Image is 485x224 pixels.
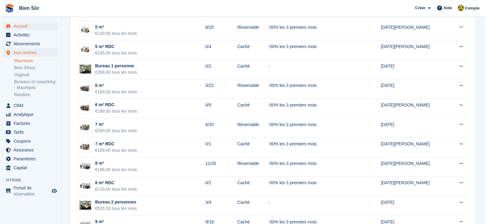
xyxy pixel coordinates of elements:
[268,40,337,60] td: -50% les 3 premiers mois
[95,160,137,166] div: 8 m²
[14,58,58,64] a: Maurepas
[381,157,450,177] td: [DATE][PERSON_NAME]
[95,63,137,69] div: Bureau 1 personne
[268,177,337,196] td: -50% les 3 premiers mois
[458,5,464,11] img: Fatima Kelaaoui
[237,157,268,177] td: Réservable
[3,155,58,163] a: menu
[14,72,58,78] a: Orgeval
[13,31,50,39] span: Activités
[95,24,137,30] div: 5 m²
[13,101,50,110] span: CRM
[13,137,50,145] span: Coupons
[79,103,91,112] img: box-6m2.jpg
[95,186,137,192] div: €229,00 tous les mois
[95,147,137,154] div: €189,00 tous les mois
[237,196,268,216] td: Caché
[95,199,137,205] div: Bureau 2 personnes
[3,128,58,136] a: menu
[95,89,137,95] div: €169,00 tous les mois
[95,108,137,114] div: €189,00 tous les mois
[381,60,450,79] td: [DATE]
[79,201,91,210] img: IMG_3629.JPG
[381,40,450,60] td: [DATE][PERSON_NAME]
[95,141,137,147] div: 7 m² RDC
[13,163,50,172] span: Capital
[381,118,450,138] td: [DATE]
[415,5,425,11] span: Créer
[95,69,137,76] div: €358,00 tous les mois
[95,50,137,56] div: €165,00 tous les mois
[3,110,58,119] a: menu
[3,119,58,128] a: menu
[268,157,337,177] td: -50% les 3 premiers mois
[79,142,91,151] img: box-7m2.jpg
[51,187,58,195] a: Boutique d'aperçu
[3,146,58,154] a: menu
[3,137,58,145] a: menu
[206,21,237,40] td: 8/25
[381,196,450,216] td: [DATE]
[95,30,137,37] div: €149,00 tous les mois
[79,26,91,35] img: box-5m2.jpg
[465,5,479,11] span: Compte
[268,99,337,118] td: -50% les 3 premiers mois
[206,157,237,177] td: 11/20
[95,102,137,108] div: 6 m² RDC
[13,39,50,48] span: Abonnements
[237,79,268,99] td: Réservable
[268,118,337,138] td: -50% les 3 premiers mois
[95,121,137,128] div: 7 m²
[3,48,58,57] a: menu
[268,21,337,40] td: -50% les 3 premiers mois
[6,177,61,183] span: Vitrine
[13,146,50,154] span: Assurance
[13,119,50,128] span: Factures
[95,82,137,89] div: 6 m²
[3,39,58,48] a: menu
[95,128,137,134] div: €189,00 tous les mois
[381,21,450,40] td: [DATE][PERSON_NAME]
[13,110,50,119] span: Analytique
[268,60,337,79] td: -
[79,123,91,132] img: box-7m2.jpg
[79,65,91,73] img: IMG_3619.JPG
[206,40,237,60] td: 0/4
[13,185,50,197] span: Portail de réservation
[14,65,58,71] a: Bois d'Arcy
[237,21,268,40] td: Réservable
[206,118,237,138] td: 6/20
[206,60,237,79] td: 0/2
[237,60,268,79] td: Caché
[206,99,237,118] td: 0/5
[79,84,91,93] img: box-6m2.jpg
[3,31,58,39] a: menu
[3,22,58,30] a: menu
[13,48,50,57] span: Nos centres
[95,180,137,186] div: 8 m² RDC
[206,138,237,157] td: 0/1
[17,3,42,13] a: Bien Sûr
[237,138,268,157] td: Caché
[95,43,137,50] div: 5 m² RDC
[268,79,337,99] td: -50% les 3 premiers mois
[237,118,268,138] td: Réservable
[381,99,450,118] td: [DATE][PERSON_NAME]
[237,177,268,196] td: Caché
[13,128,50,136] span: Tarifs
[13,22,50,30] span: Accueil
[14,92,58,98] a: Random
[79,45,91,54] img: box-5m2.jpg
[237,99,268,118] td: Caché
[79,181,91,190] img: box-8m2.jpg
[14,79,58,91] a: Bureaux et coworking - Maurepas
[381,177,450,196] td: [DATE][PERSON_NAME]
[5,4,14,13] img: stora-icon-8386f47178a22dfd0bd8f6a31ec36ba5ce8667c1dd55bd0f319d3a0aa187defe.svg
[79,162,91,171] img: box-8m2.jpg
[381,138,450,157] td: [DATE][PERSON_NAME]
[95,166,137,173] div: €196,00 tous les mois
[95,205,137,212] div: €535,20 tous les mois
[206,196,237,216] td: 3/4
[268,138,337,157] td: -50% les 3 premiers mois
[3,185,58,197] a: menu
